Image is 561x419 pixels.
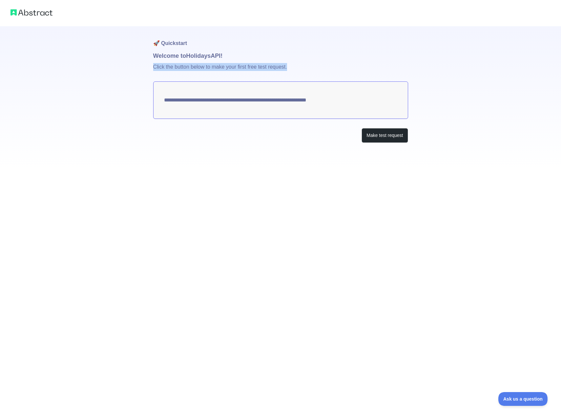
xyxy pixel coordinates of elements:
h1: Welcome to Holidays API! [153,51,408,60]
p: Click the button below to make your first free test request. [153,60,408,81]
h1: 🚀 Quickstart [153,26,408,51]
button: Make test request [362,128,408,143]
iframe: Toggle Customer Support [498,392,548,406]
img: Abstract logo [10,8,52,17]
